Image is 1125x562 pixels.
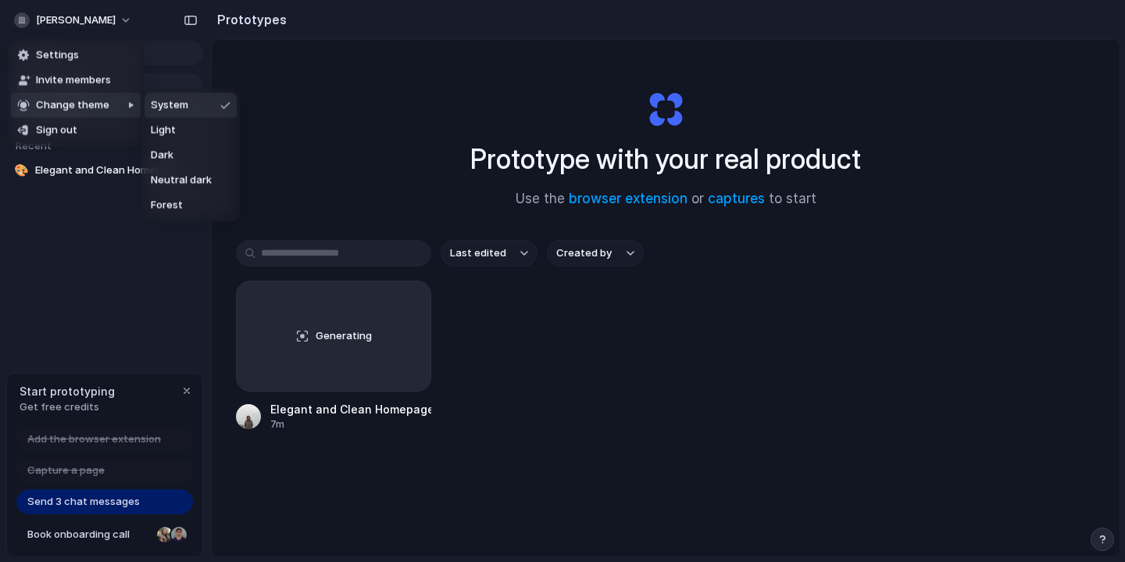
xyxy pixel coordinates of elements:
[36,98,109,113] span: Change theme
[151,123,176,138] span: Light
[151,198,183,213] span: Forest
[151,98,188,113] span: System
[36,48,79,63] span: Settings
[36,123,77,138] span: Sign out
[151,148,173,163] span: Dark
[151,173,212,188] span: Neutral dark
[36,73,111,88] span: Invite members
